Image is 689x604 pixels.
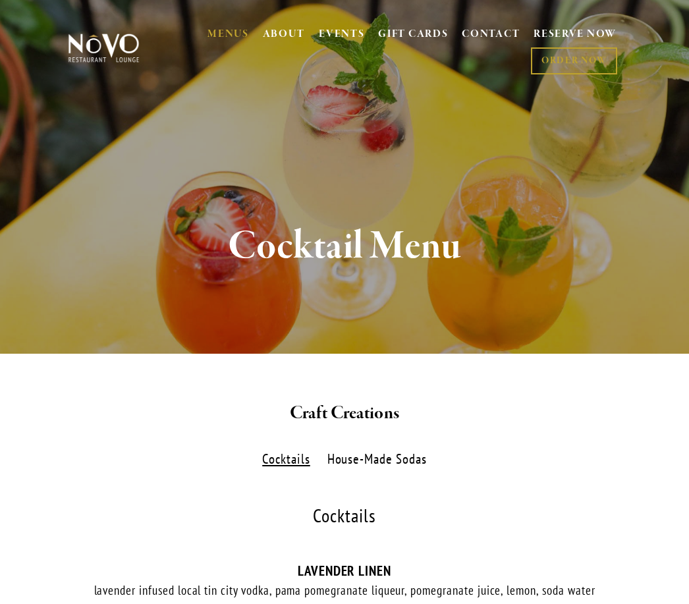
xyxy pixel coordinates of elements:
a: ABOUT [263,28,306,41]
div: lavender infused local tin city vodka, pama pomegranate liqueur, pomegranate juice, lemon, soda w... [66,582,623,599]
a: RESERVE NOW [534,22,617,47]
label: Cocktails [256,450,317,469]
div: LAVENDER LINEN [66,563,623,579]
a: EVENTS [319,28,364,41]
a: MENUS [207,28,249,41]
a: CONTACT [462,22,520,47]
a: GIFT CARDS [378,22,448,47]
label: House-Made Sodas [320,450,433,469]
div: Cocktails [66,507,623,526]
h1: Cocktail Menu [83,225,607,268]
a: ORDER NOW [531,47,617,74]
h2: Craft Creations [83,400,607,427]
img: Novo Restaurant &amp; Lounge [66,33,142,63]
